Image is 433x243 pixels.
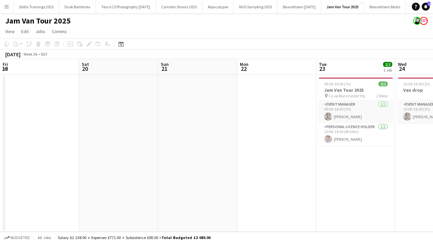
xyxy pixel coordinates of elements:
[2,65,8,73] span: 19
[82,61,89,67] span: Sat
[413,17,421,25] app-user-avatar: Janeann Ferguson
[364,0,406,13] button: Beavertown Beats
[160,65,169,73] span: 21
[398,61,407,67] span: Wed
[58,235,210,240] div: Salary £2 238.00 + Expenses £771.00 + Subsistence £80.00 =
[156,0,202,13] button: Camden Shouts 2025
[22,52,38,57] span: Week 38
[278,0,321,13] button: Beavertown [DATE]
[383,68,392,73] div: 1 Job
[96,0,156,13] button: Tesco CS Photography [DATE]
[319,77,393,146] app-job-card: 09:00-16:00 (7h)2/2Jam Van Tour 2025 Co-op Manchester HQ2 RolesEvent Manager1/109:00-16:00 (7h)[P...
[376,93,388,98] span: 2 Roles
[3,27,17,36] a: View
[378,81,388,86] span: 2/2
[319,61,326,67] span: Tue
[420,17,428,25] app-user-avatar: Soozy Peters
[324,81,351,86] span: 09:00-16:00 (7h)
[49,27,69,36] a: Comms
[328,93,365,98] span: Co-op Manchester HQ
[3,61,8,67] span: Fri
[240,61,248,67] span: Mon
[59,0,96,13] button: Dusk Battersea
[33,27,48,36] a: Jobs
[422,3,430,11] a: 1
[5,51,21,58] div: [DATE]
[5,16,71,26] h1: Jam Van Tour 2025
[319,101,393,123] app-card-role: Event Manager1/109:00-16:00 (7h)[PERSON_NAME]
[3,234,31,241] button: Budgeted
[19,27,31,36] a: Edit
[319,87,393,93] h3: Jam Van Tour 2025
[427,2,430,6] span: 1
[161,235,210,240] span: Total Budgeted £3 089.00
[36,235,52,240] span: All jobs
[318,65,326,73] span: 23
[383,62,392,67] span: 2/2
[11,235,30,240] span: Budgeted
[81,65,89,73] span: 20
[161,61,169,67] span: Sun
[397,65,407,73] span: 24
[41,52,48,57] div: BST
[239,65,248,73] span: 22
[403,81,430,86] span: 15:00-16:00 (1h)
[35,28,45,34] span: Jobs
[14,0,59,13] button: Stella Trainings 2025
[234,0,278,13] button: NUS Sampling 2025
[321,0,364,13] button: Jam Van Tour 2025
[319,123,393,146] app-card-role: Personal Licence Holder1/110:00-14:30 (4h30m)[PERSON_NAME]
[202,0,234,13] button: Alpacalypse
[5,28,15,34] span: View
[21,28,29,34] span: Edit
[52,28,67,34] span: Comms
